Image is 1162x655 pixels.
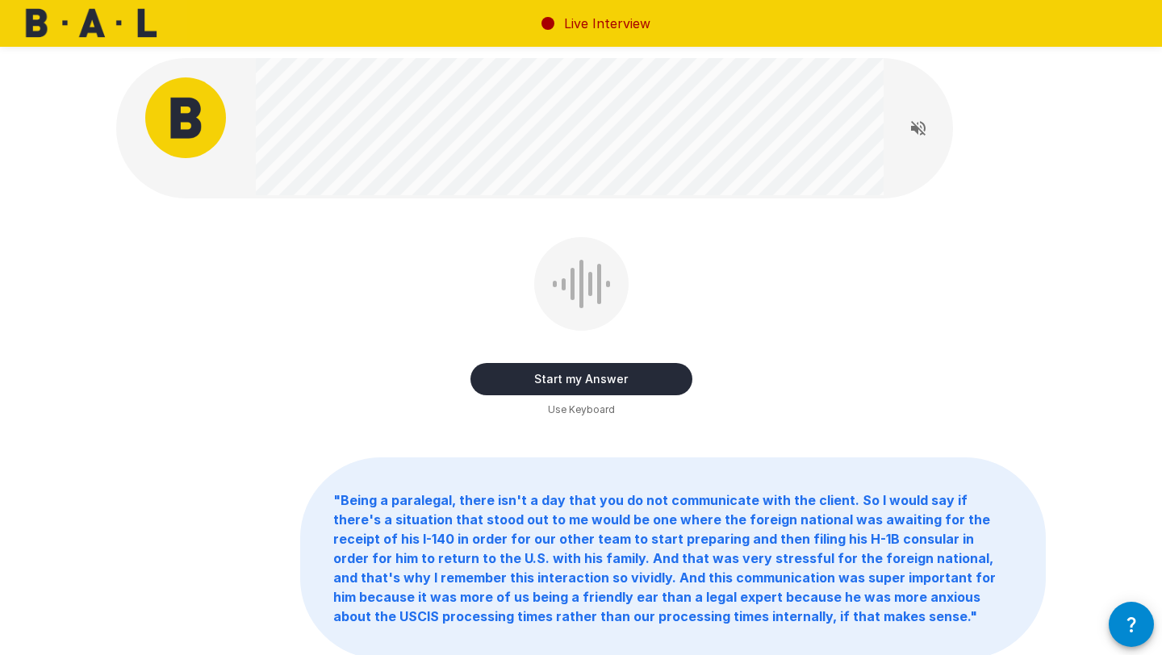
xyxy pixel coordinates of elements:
[548,402,615,418] span: Use Keyboard
[145,77,226,158] img: bal_avatar.png
[470,363,692,395] button: Start my Answer
[564,14,650,33] p: Live Interview
[902,112,934,144] button: Read questions aloud
[333,492,996,624] b: " Being a paralegal, there isn't a day that you do not communicate with the client. So I would sa...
